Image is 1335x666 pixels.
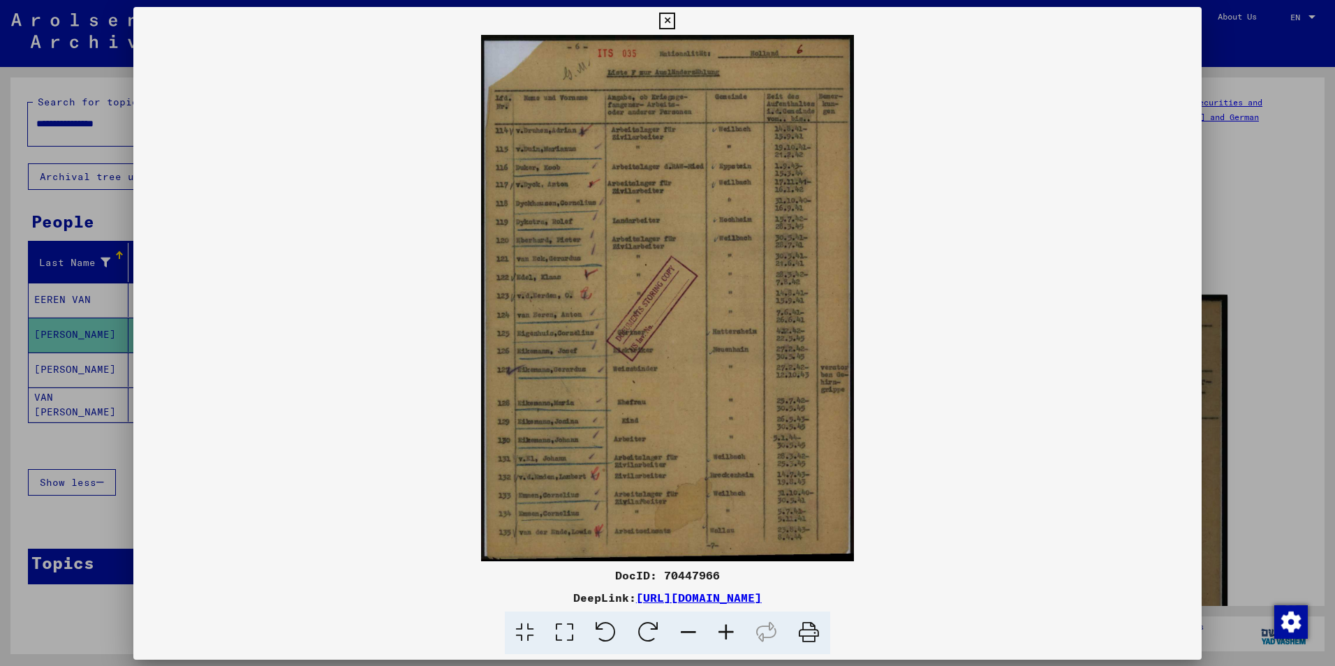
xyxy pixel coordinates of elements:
[1274,605,1307,638] div: Change consent
[133,589,1202,606] div: DeepLink:
[133,567,1202,584] div: DocID: 70447966
[636,591,762,605] a: [URL][DOMAIN_NAME]
[1274,605,1308,639] img: Change consent
[133,35,1202,561] img: 001.jpg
